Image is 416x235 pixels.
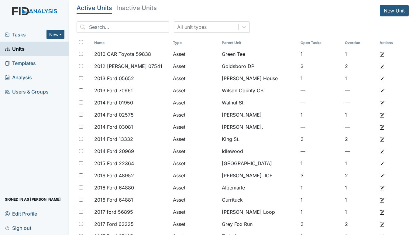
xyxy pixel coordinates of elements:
td: [GEOGRAPHIC_DATA] [219,157,298,169]
td: Idlewood [219,145,298,157]
td: [PERSON_NAME] [219,109,298,121]
input: Search... [77,21,169,33]
span: 2012 [PERSON_NAME] 07541 [94,63,162,70]
th: Toggle SortBy [298,38,343,48]
span: Sign out [5,223,31,233]
td: 1 [298,48,343,60]
th: Toggle SortBy [219,38,298,48]
span: 2014 Ford 13332 [94,135,133,143]
td: Asset [170,218,219,230]
a: Tasks [5,31,46,38]
td: Asset [170,133,219,145]
span: Users & Groups [5,87,49,96]
span: Units [5,44,25,53]
td: — [298,97,343,109]
button: New [46,30,65,39]
td: [PERSON_NAME]. ICF [219,169,298,182]
td: 2 [342,133,377,145]
td: 1 [298,194,343,206]
td: 1 [342,194,377,206]
td: Walnut St. [219,97,298,109]
td: [PERSON_NAME]. [219,121,298,133]
td: — [342,84,377,97]
td: 2 [342,169,377,182]
td: [PERSON_NAME] Loop [219,206,298,218]
td: — [342,145,377,157]
td: 1 [342,206,377,218]
input: Toggle All Rows Selected [79,40,83,44]
td: [PERSON_NAME] House [219,72,298,84]
td: 1 [298,72,343,84]
span: 2016 Ford 64881 [94,196,133,203]
th: Toggle SortBy [170,38,219,48]
span: 2017 Ford 62225 [94,220,134,228]
th: Actions [377,38,407,48]
td: Currituck [219,194,298,206]
span: 2015 Ford 22364 [94,160,134,167]
span: 2013 Ford 70961 [94,87,133,94]
td: Asset [170,97,219,109]
td: 1 [298,206,343,218]
td: Asset [170,194,219,206]
span: Analysis [5,73,32,82]
td: 3 [298,169,343,182]
td: — [342,97,377,109]
td: 1 [342,72,377,84]
td: — [298,145,343,157]
td: Grey Fox Run [219,218,298,230]
td: 2 [298,133,343,145]
td: Asset [170,84,219,97]
td: 1 [342,182,377,194]
td: Asset [170,60,219,72]
td: 1 [342,109,377,121]
td: — [342,121,377,133]
td: Asset [170,157,219,169]
td: Goldsboro DP [219,60,298,72]
td: Asset [170,48,219,60]
span: 2016 Ford 48952 [94,172,134,179]
th: Toggle SortBy [342,38,377,48]
td: 1 [342,157,377,169]
td: Wilson County CS [219,84,298,97]
a: New Unit [380,5,409,16]
td: 1 [298,157,343,169]
span: Templates [5,58,36,68]
td: Albemarle [219,182,298,194]
td: Asset [170,72,219,84]
td: 2 [342,218,377,230]
td: — [298,121,343,133]
td: Asset [170,169,219,182]
h5: Inactive Units [117,5,157,11]
td: 1 [298,182,343,194]
td: Asset [170,206,219,218]
span: Signed in as [PERSON_NAME] [5,195,61,204]
span: 2014 Ford 20969 [94,148,134,155]
span: 2013 Ford 05652 [94,75,134,82]
td: King St. [219,133,298,145]
td: — [298,84,343,97]
td: Green Tee [219,48,298,60]
h5: Active Units [77,5,112,11]
td: 2 [342,60,377,72]
td: Asset [170,145,219,157]
span: Edit Profile [5,209,37,218]
div: All unit types [177,23,207,31]
span: 2017 ford 56895 [94,208,133,216]
span: 2014 Ford 03081 [94,123,133,131]
span: 2014 Ford 02575 [94,111,134,118]
td: 2 [298,218,343,230]
td: Asset [170,121,219,133]
td: Asset [170,109,219,121]
span: 2016 Ford 64880 [94,184,134,191]
td: 1 [298,109,343,121]
td: 3 [298,60,343,72]
span: 2010 CAR Toyota 59838 [94,50,151,58]
td: Asset [170,182,219,194]
td: 1 [342,48,377,60]
span: 2014 Ford 01950 [94,99,133,106]
th: Toggle SortBy [92,38,170,48]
